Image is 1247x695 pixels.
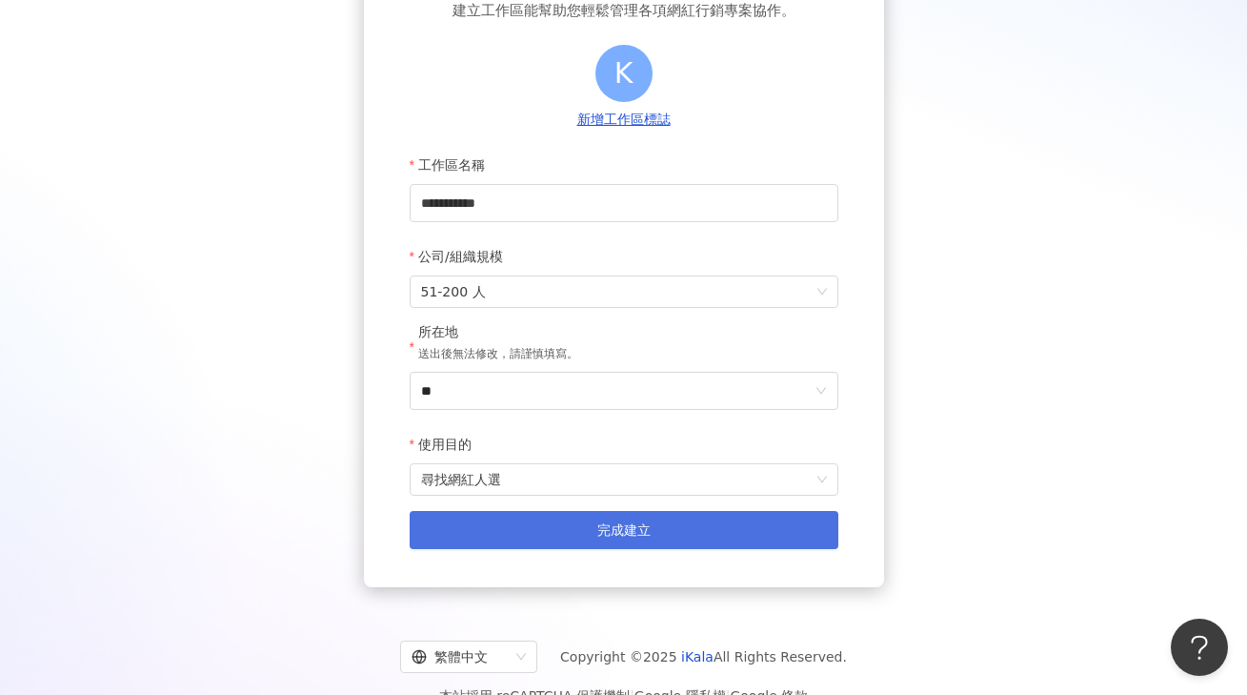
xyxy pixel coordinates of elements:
label: 使用目的 [410,425,486,463]
span: 51-200 人 [421,276,827,307]
button: 完成建立 [410,511,838,549]
input: 工作區名稱 [410,184,838,222]
span: K [614,51,634,95]
a: iKala [681,649,714,664]
span: 完成建立 [597,522,651,538]
iframe: Help Scout Beacon - Open [1171,619,1228,676]
span: Copyright © 2025 All Rights Reserved. [560,645,847,668]
span: 尋找網紅人選 [421,464,827,495]
label: 工作區名稱 [410,146,499,184]
button: 新增工作區標誌 [572,110,676,131]
div: 所在地 [418,323,578,342]
span: down [815,385,827,397]
label: 公司/組織規模 [410,237,517,276]
p: 送出後無法修改，請謹慎填寫。 [418,345,578,364]
div: 繁體中文 [412,642,509,672]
